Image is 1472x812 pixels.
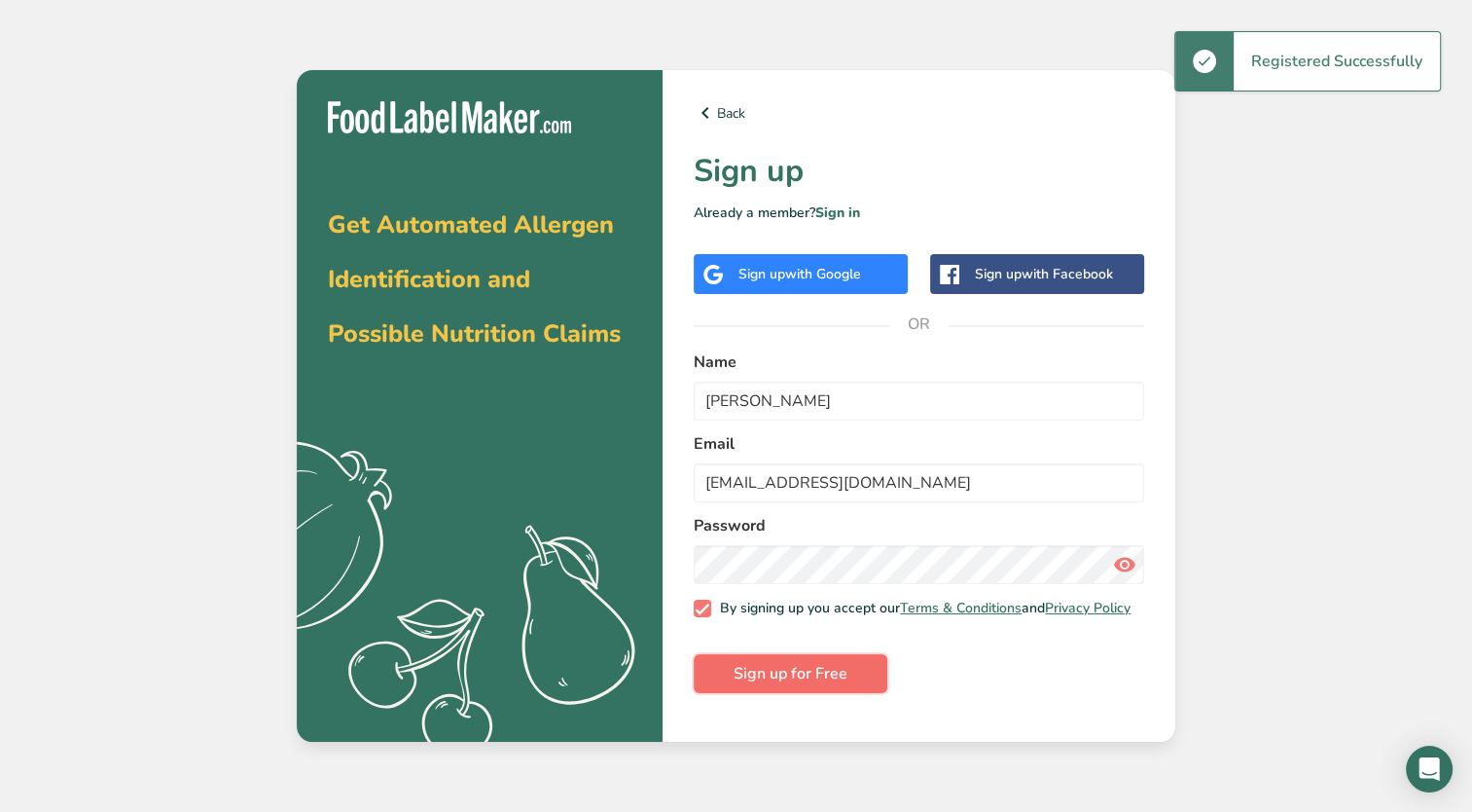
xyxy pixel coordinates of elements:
div: Registered Successfully [1234,32,1440,91]
label: Email [694,432,1144,456]
div: Sign up [975,264,1113,284]
label: Password [694,514,1144,537]
div: Sign up [738,264,861,284]
label: Name [694,351,1144,374]
span: with Google [785,265,861,283]
div: Open Intercom Messenger [1406,746,1453,793]
span: Sign up for Free [734,662,847,685]
h1: Sign up [694,148,1144,195]
span: Get Automated Allergen Identification and Possible Nutrition Claims [328,208,621,351]
a: Privacy Policy [1045,599,1131,617]
p: Already a member? [694,203,1144,223]
button: Sign up for Free [694,654,887,693]
a: Sign in [815,203,860,222]
span: with Facebook [1022,265,1113,283]
input: email@example.com [694,463,1144,502]
a: Terms & Conditions [900,599,1022,617]
span: OR [890,295,949,353]
a: Back [694,101,1144,125]
input: John Doe [694,382,1144,421]
span: By signing up you accept our and [711,600,1131,617]
img: Food Label Maker [328,101,571,133]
